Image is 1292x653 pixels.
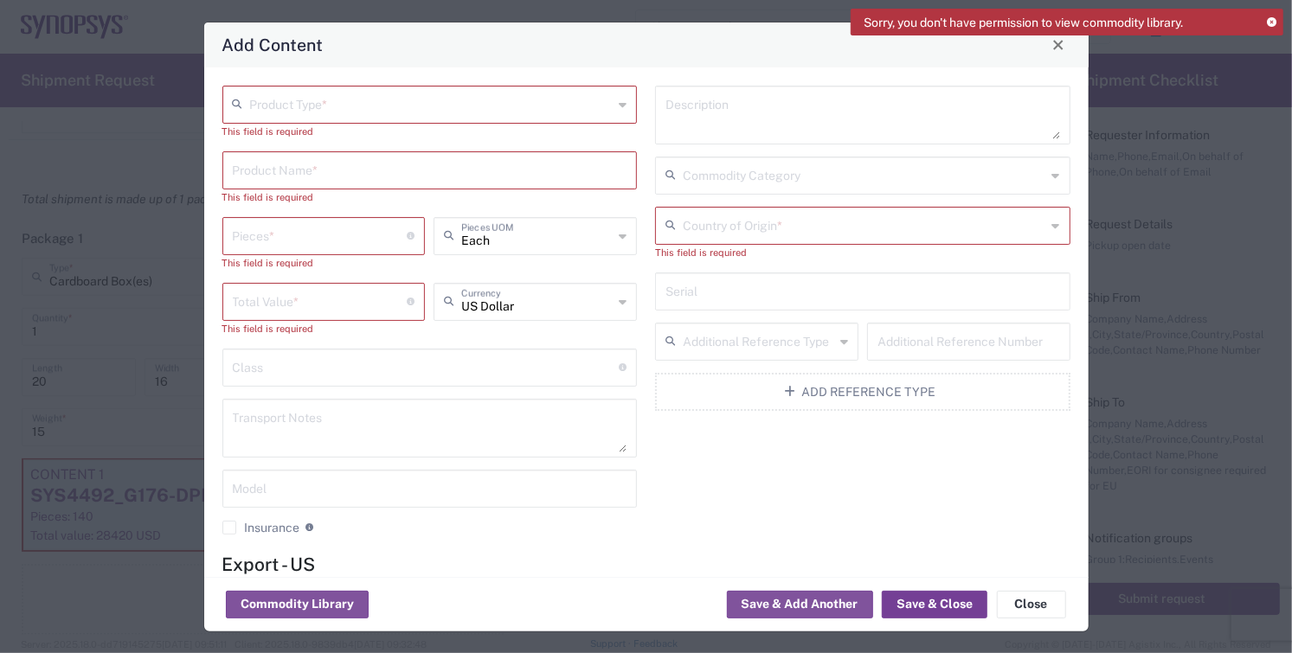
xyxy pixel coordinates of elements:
div: This field is required [222,189,638,205]
div: This field is required [222,321,426,336]
button: Commodity Library [226,591,369,618]
button: Save & Add Another [727,591,873,618]
button: Close [997,591,1066,618]
div: This field is required [222,255,426,271]
h4: Export - US [222,554,1070,575]
button: Add Reference Type [655,373,1070,411]
div: This field is required [655,245,1070,260]
div: This field is required [222,124,638,139]
h4: Add Content [222,32,323,57]
label: Insurance [222,521,300,535]
span: Sorry, you don't have permission to view commodity library. [864,15,1183,30]
button: Save & Close [882,591,987,618]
